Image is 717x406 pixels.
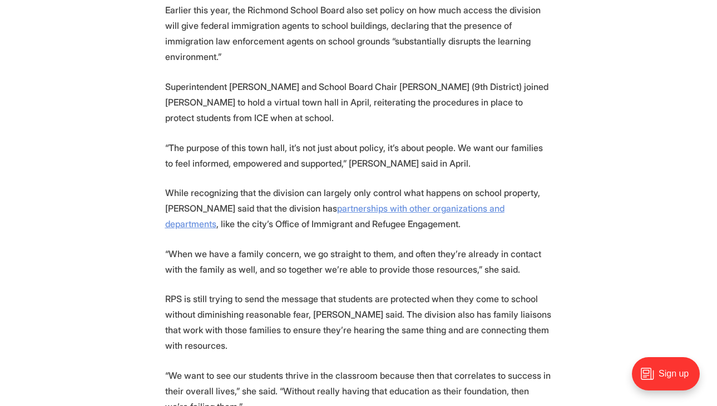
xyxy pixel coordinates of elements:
[165,246,552,277] p: “When we have a family concern, we go straight to them, and often they’re already in contact with...
[165,140,552,171] p: “The purpose of this town hall, it’s not just about policy, it’s about people. We want our famili...
[165,291,552,353] p: RPS is still trying to send the message that students are protected when they come to school with...
[165,203,505,229] a: partnerships with other organizations and departments
[165,185,552,232] p: While recognizing that the division can largely only control what happens on school property, [PE...
[165,79,552,126] p: Superintendent [PERSON_NAME] and School Board Chair [PERSON_NAME] (9th District) joined [PERSON_N...
[622,352,717,406] iframe: portal-trigger
[165,2,552,64] p: Earlier this year, the Richmond School Board also set policy on how much access the division will...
